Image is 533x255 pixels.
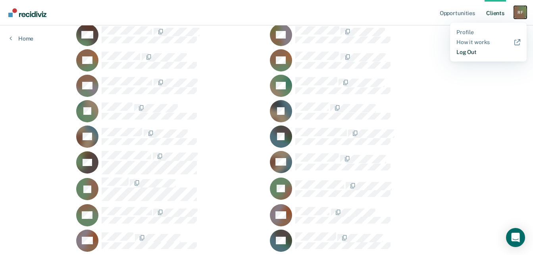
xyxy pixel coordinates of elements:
[10,35,33,42] a: Home
[456,39,520,46] a: How it works
[8,8,46,17] img: Recidiviz
[514,6,527,19] button: Profile dropdown button
[514,6,527,19] div: R F
[456,29,520,36] a: Profile
[456,49,520,56] a: Log Out
[506,228,525,247] div: Open Intercom Messenger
